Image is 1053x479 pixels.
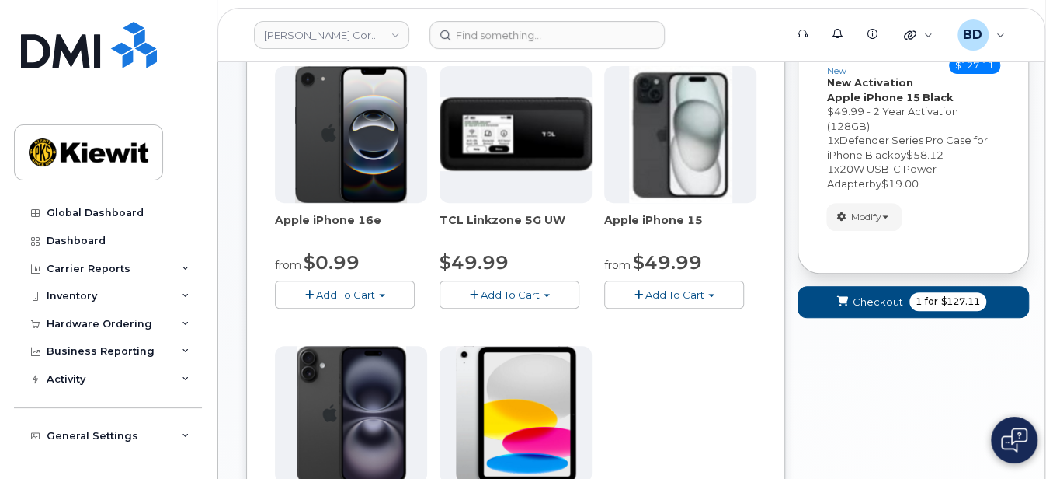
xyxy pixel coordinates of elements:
strong: New Activation [826,76,912,89]
button: Checkout 1 for $127.11 [798,286,1029,318]
span: $49.99 [633,251,702,274]
div: x by [826,162,1000,191]
img: Open chat [1001,428,1027,453]
span: $0.99 [304,251,360,274]
span: $19.00 [881,177,918,190]
span: BD [963,26,982,44]
span: Checkout [853,295,903,309]
button: Add To Cart [440,281,579,308]
img: iphone16e.png [295,66,407,203]
span: Add To Cart [316,288,375,301]
button: Add To Cart [604,281,744,308]
div: x by [826,133,1000,162]
span: Defender Series Pro Case for iPhone Black [826,134,987,161]
img: iphone15.jpg [629,66,732,203]
small: from [275,258,301,272]
span: 20W USB-C Power Adapter [826,163,936,190]
span: 1 [826,163,833,175]
div: TCL Linkzone 5G UW [440,212,592,243]
span: $58.12 [905,149,943,161]
div: $49.99 - 2 Year Activation (128GB) [826,104,1000,133]
button: Modify [826,203,902,230]
span: Add To Cart [645,288,704,301]
small: new [826,65,846,76]
strong: Apple iPhone 15 [826,91,919,103]
div: Barbara Dye [947,19,1016,51]
h3: Item [826,53,864,75]
small: from [604,258,631,272]
span: Add To Cart [481,288,540,301]
div: Apple iPhone 16e [275,212,427,243]
span: $49.99 [440,251,509,274]
button: Add To Cart [275,281,415,308]
span: Modify [850,210,881,224]
strong: Black [922,91,953,103]
a: Kiewit Corporation [254,21,409,49]
span: 1 [826,134,833,146]
span: $127.11 [949,57,1000,74]
span: 1 [916,295,922,309]
span: for [922,295,941,309]
span: $127.11 [941,295,980,309]
div: Apple iPhone 15 [604,212,756,243]
img: linkzone5g.png [440,97,592,171]
input: Find something... [429,21,665,49]
div: Quicklinks [893,19,944,51]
